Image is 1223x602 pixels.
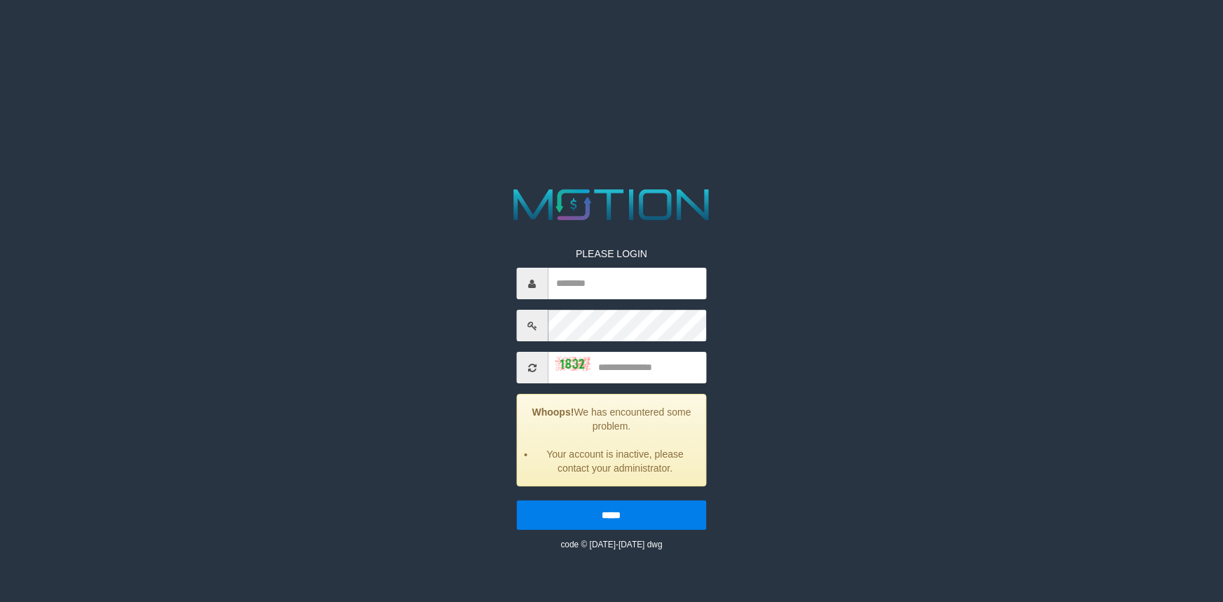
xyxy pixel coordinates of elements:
[555,357,590,371] img: captcha
[532,406,574,418] strong: Whoops!
[534,447,695,475] li: Your account is inactive, please contact your administrator.
[560,540,662,549] small: code © [DATE]-[DATE] dwg
[516,394,706,486] div: We has encountered some problem.
[504,184,719,226] img: MOTION_logo.png
[516,247,706,261] p: PLEASE LOGIN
